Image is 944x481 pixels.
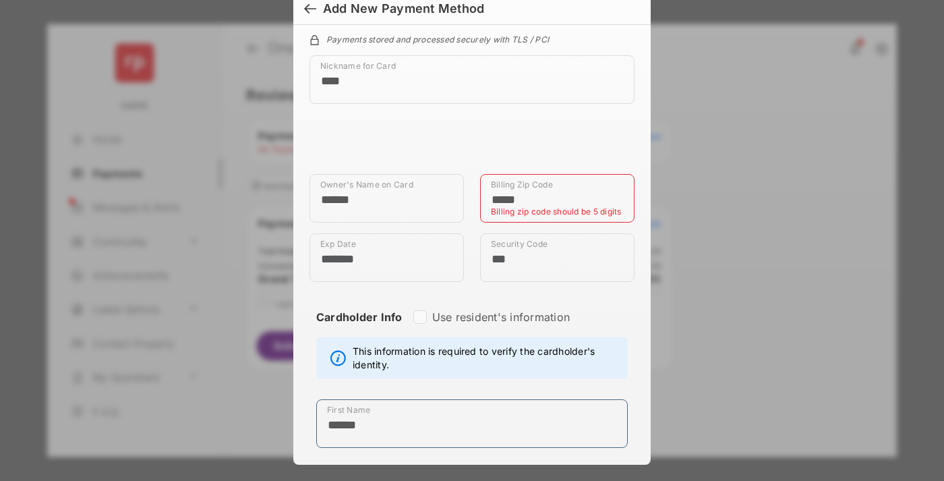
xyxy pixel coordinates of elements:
label: Use resident's information [432,310,570,324]
div: Add New Payment Method [323,1,484,16]
strong: Cardholder Info [316,310,403,348]
span: This information is required to verify the cardholder's identity. [353,345,620,372]
iframe: Credit card field [309,115,635,174]
div: Payments stored and processed securely with TLS / PCI [309,32,635,45]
